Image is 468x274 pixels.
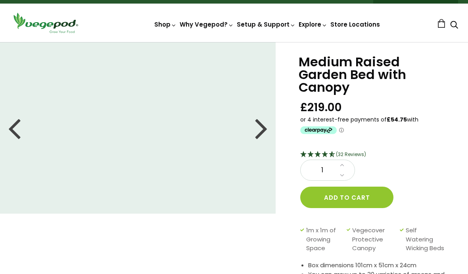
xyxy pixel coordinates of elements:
a: Why Vegepod? [180,20,234,29]
button: Add to cart [300,187,393,208]
a: Explore [299,20,327,29]
span: Self Watering Wicking Beds [406,226,444,253]
a: Setup & Support [237,20,295,29]
a: Shop [154,20,176,29]
span: 1 [309,165,336,176]
div: 4.66 Stars - 32 Reviews [300,150,448,160]
img: Vegepod [10,12,81,34]
span: 1m x 1m of Growing Space [306,226,343,253]
h1: Medium Raised Garden Bed with Canopy [299,56,448,94]
a: Increase quantity by 1 [338,160,347,170]
span: Vegecover Protective Canopy [352,226,396,253]
span: £219.00 [300,100,342,115]
span: (32 Reviews) [336,151,366,158]
a: Store Locations [330,20,380,29]
a: Decrease quantity by 1 [338,170,347,181]
li: Box dimensions 101cm x 51cm x 24cm [308,261,448,270]
a: Search [450,21,458,30]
